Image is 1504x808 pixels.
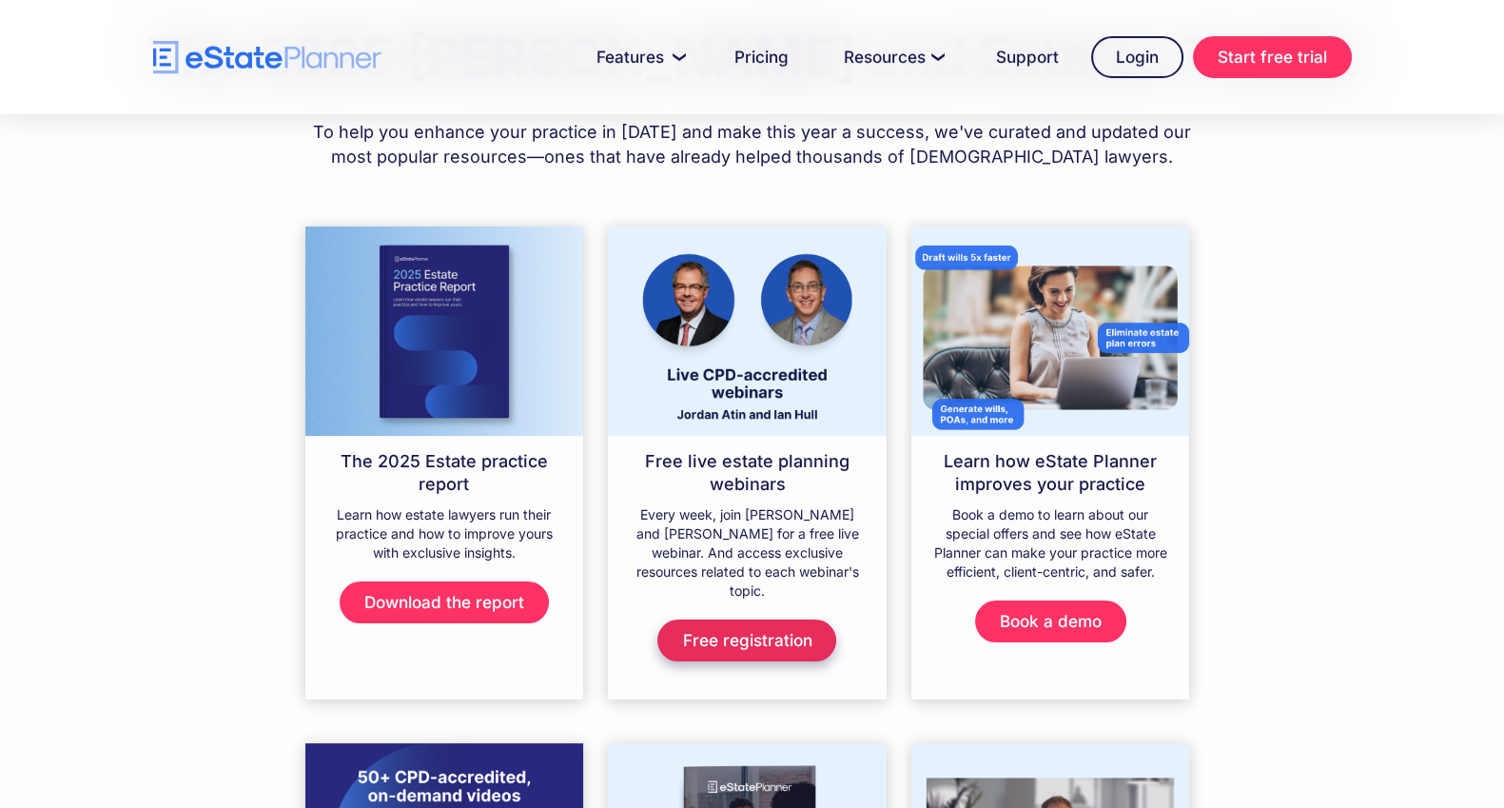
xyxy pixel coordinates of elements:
a: Download the report [340,581,549,623]
img: estate planner free trial [911,227,1190,435]
div: Learn how estate lawyers run their practice and how to improve yours with exclusive insights. [305,505,584,581]
a: home [153,41,381,74]
a: Support [973,38,1082,76]
h4: The 2025 Estate practice report [305,436,584,496]
a: Start free trial [1193,36,1352,78]
h4: Learn how eState Planner improves your practice [911,436,1190,496]
h4: Free live estate planning webinars [608,436,887,496]
a: Book a demo [975,601,1126,642]
a: Free registration [657,620,836,661]
div: Every week, join [PERSON_NAME] and [PERSON_NAME] for a free live webinar. And access exclusive re... [608,505,887,620]
a: Features [574,38,702,76]
div: Book a demo to learn about our special offers and see how eState Planner can make your practice m... [911,505,1190,601]
a: Login [1091,36,1183,78]
a: Resources [821,38,964,76]
a: Pricing [712,38,811,76]
div: To help you enhance your practice in [DATE] and make this year a success, we've curated and updat... [305,101,1200,169]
